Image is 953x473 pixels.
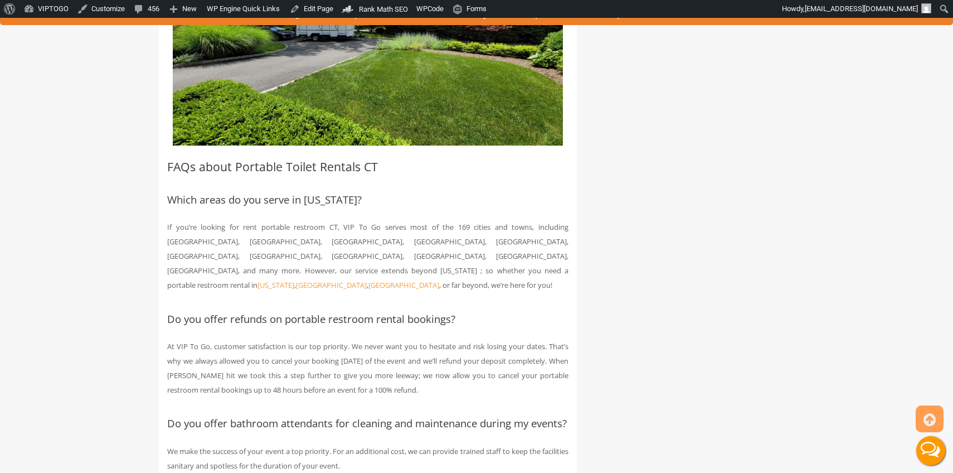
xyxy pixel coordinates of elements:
[359,5,408,13] span: Rank Math SEO
[908,428,953,473] button: Live Chat
[167,313,568,325] h3: Do you offer refunds on portable restroom rental bookings?
[368,280,439,290] a: [GEOGRAPHIC_DATA]
[805,4,918,13] span: [EMAIL_ADDRESS][DOMAIN_NAME]
[167,220,568,292] p: If you’re looking for rent portable restroom CT, VIP To Go serves most of the 169 cities and town...
[167,194,568,206] h3: Which areas do you serve in [US_STATE]?
[296,280,367,290] a: [GEOGRAPHIC_DATA]
[167,444,568,473] p: We make the success of your event a top priority. For an additional cost, we can provide trained ...
[167,418,568,429] h3: Do you offer bathroom attendants for cleaning and maintenance during my events?
[167,339,568,397] p: At VIP To Go, customer satisfaction is our top priority. We never want you to hesitate and risk l...
[257,280,294,290] a: [US_STATE]
[167,160,568,173] h2: FAQs about Portable Toilet Rentals CT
